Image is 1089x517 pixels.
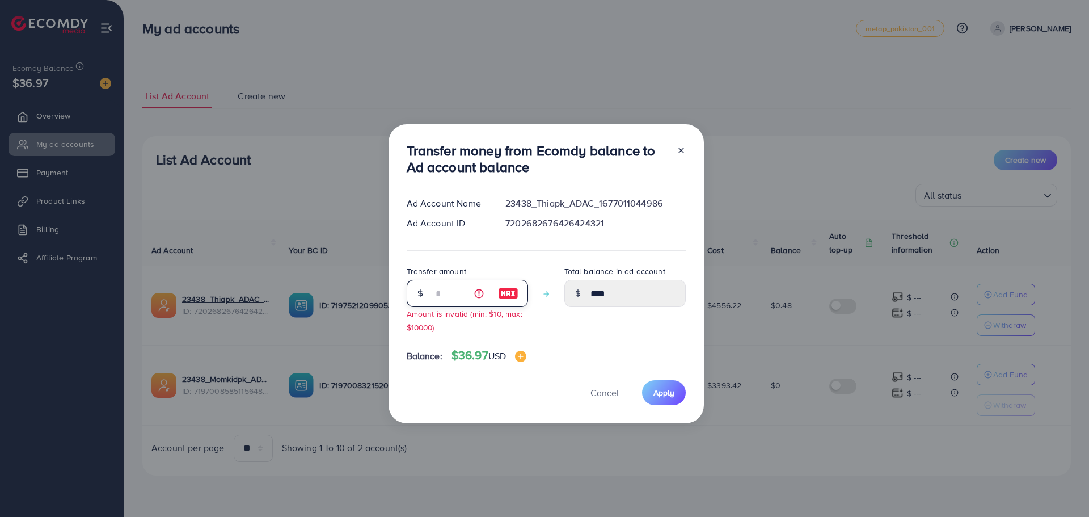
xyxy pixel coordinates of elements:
span: USD [488,350,506,362]
label: Total balance in ad account [564,266,665,277]
span: Balance: [407,350,442,363]
iframe: Chat [1041,466,1080,508]
label: Transfer amount [407,266,466,277]
button: Cancel [576,380,633,405]
span: Cancel [590,386,619,399]
small: Amount is invalid (min: $10, max: $10000) [407,308,522,332]
img: image [515,351,526,362]
button: Apply [642,380,686,405]
img: image [498,287,518,300]
div: Ad Account Name [398,197,497,210]
div: 23438_Thiapk_ADAC_1677011044986 [496,197,694,210]
span: Apply [653,387,674,398]
h3: Transfer money from Ecomdy balance to Ad account balance [407,142,668,175]
div: Ad Account ID [398,217,497,230]
div: 7202682676426424321 [496,217,694,230]
h4: $36.97 [451,348,526,363]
